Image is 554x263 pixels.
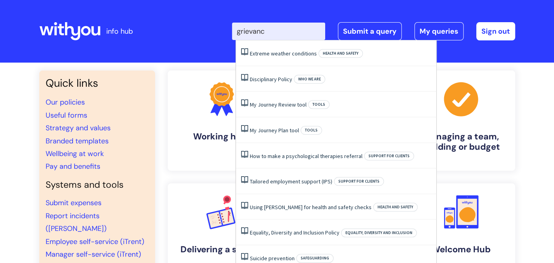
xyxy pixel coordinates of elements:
a: Branded templates [46,136,109,146]
input: Search [232,23,325,40]
h4: Delivering a service [174,244,269,255]
div: | - [232,22,515,40]
h4: Welcome Hub [414,244,509,255]
span: Safeguarding [296,254,334,263]
span: Health and safety [318,49,363,58]
a: My queries [414,22,464,40]
a: Using [PERSON_NAME] for health and safety checks [250,204,372,211]
a: Submit expenses [46,198,102,208]
span: Equality, Diversity and Inclusion [341,229,417,237]
a: Disciplinary Policy [250,76,292,83]
a: Submit a query [338,22,402,40]
a: How to make a psychological therapies referral [250,152,362,160]
span: Health and safety [373,203,418,212]
h4: Managing a team, building or budget [414,131,509,152]
a: Pay and benefits [46,162,100,171]
a: Report incidents ([PERSON_NAME]) [46,211,107,233]
a: Manager self-service (iTrent) [46,250,141,259]
a: Equality, Diversity and Inclusion Policy [250,229,339,236]
a: Useful forms [46,111,87,120]
span: Who we are [294,75,325,84]
h3: Quick links [46,77,149,90]
a: My Journey Review tool [250,101,307,108]
a: Extreme weather conditions [250,50,317,57]
a: Sign out [476,22,515,40]
a: Working here [168,71,276,171]
p: info hub [106,25,133,38]
a: Suicide prevention [250,255,295,262]
a: Strategy and values [46,123,111,133]
a: Wellbeing at work [46,149,104,158]
span: Support for clients [364,152,414,160]
a: My Journey Plan tool [250,127,299,134]
span: Support for clients [334,177,384,186]
a: Our policies [46,97,85,107]
a: Employee self-service (iTrent) [46,237,144,246]
h4: Working here [174,131,269,142]
h4: Systems and tools [46,179,149,191]
span: Tools [301,126,322,135]
span: Tools [308,100,330,109]
a: Tailored employment support (IPS) [250,178,332,185]
a: Managing a team, building or budget [407,71,515,171]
